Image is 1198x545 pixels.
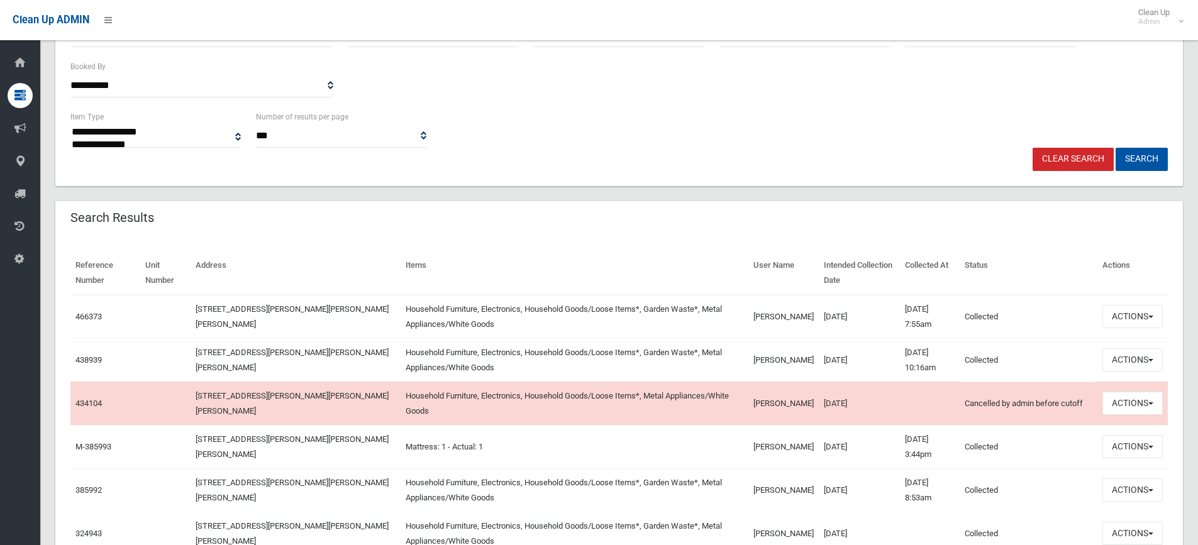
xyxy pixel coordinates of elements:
button: Actions [1102,305,1163,328]
button: Actions [1102,435,1163,458]
button: Actions [1102,478,1163,502]
span: Clean Up [1132,8,1182,26]
a: [STREET_ADDRESS][PERSON_NAME][PERSON_NAME][PERSON_NAME] [196,391,389,416]
td: [DATE] 10:16am [900,338,959,382]
button: Actions [1102,348,1163,372]
th: Reference Number [70,251,140,295]
td: [DATE] 3:44pm [900,425,959,468]
label: Number of results per page [256,110,348,124]
a: [STREET_ADDRESS][PERSON_NAME][PERSON_NAME][PERSON_NAME] [196,434,389,459]
td: [DATE] 7:55am [900,295,959,339]
a: M-385993 [75,442,111,451]
td: [PERSON_NAME] [748,425,819,468]
td: [PERSON_NAME] [748,382,819,425]
label: Item Type [70,110,104,124]
a: [STREET_ADDRESS][PERSON_NAME][PERSON_NAME][PERSON_NAME] [196,478,389,502]
th: Status [960,251,1097,295]
button: Actions [1102,522,1163,545]
small: Admin [1138,17,1170,26]
td: [DATE] [819,468,901,512]
td: Collected [960,468,1097,512]
td: [PERSON_NAME] [748,468,819,512]
th: Address [191,251,401,295]
td: [DATE] 8:53am [900,468,959,512]
th: Unit Number [140,251,191,295]
a: [STREET_ADDRESS][PERSON_NAME][PERSON_NAME][PERSON_NAME] [196,304,389,329]
th: Actions [1097,251,1168,295]
td: Mattress: 1 - Actual: 1 [401,425,748,468]
th: Collected At [900,251,959,295]
th: Intended Collection Date [819,251,901,295]
td: Household Furniture, Electronics, Household Goods/Loose Items*, Garden Waste*, Metal Appliances/W... [401,295,748,339]
a: Clear Search [1033,148,1114,171]
a: 466373 [75,312,102,321]
span: Clean Up ADMIN [13,14,89,26]
td: [DATE] [819,295,901,339]
label: Booked By [70,60,106,74]
td: [PERSON_NAME] [748,295,819,339]
td: Household Furniture, Electronics, Household Goods/Loose Items*, Garden Waste*, Metal Appliances/W... [401,468,748,512]
a: 438939 [75,355,102,365]
td: Household Furniture, Electronics, Household Goods/Loose Items*, Metal Appliances/White Goods [401,382,748,425]
th: Items [401,251,748,295]
td: Collected [960,425,1097,468]
header: Search Results [55,206,169,230]
button: Search [1116,148,1168,171]
td: Collected [960,338,1097,382]
td: Cancelled by admin before cutoff [960,382,1097,425]
td: Collected [960,295,1097,339]
td: Household Furniture, Electronics, Household Goods/Loose Items*, Garden Waste*, Metal Appliances/W... [401,338,748,382]
td: [DATE] [819,425,901,468]
button: Actions [1102,392,1163,415]
td: [DATE] [819,382,901,425]
td: [PERSON_NAME] [748,338,819,382]
th: User Name [748,251,819,295]
td: [DATE] [819,338,901,382]
a: 385992 [75,485,102,495]
a: 434104 [75,399,102,408]
a: 324943 [75,529,102,538]
a: [STREET_ADDRESS][PERSON_NAME][PERSON_NAME][PERSON_NAME] [196,348,389,372]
